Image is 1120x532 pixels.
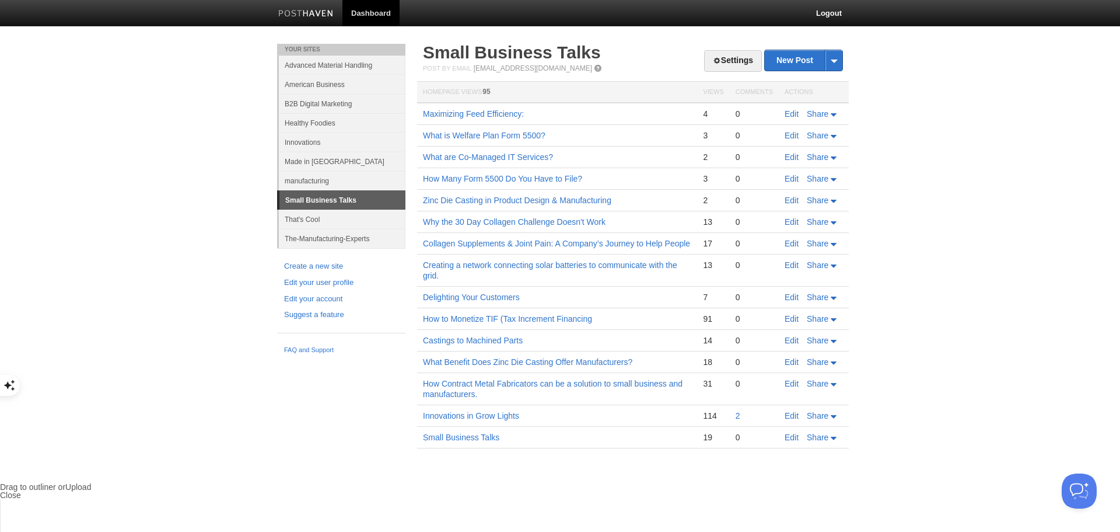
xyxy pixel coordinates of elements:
div: 0 [736,260,773,270]
div: 0 [736,173,773,184]
a: Edit [785,174,799,183]
div: 14 [703,335,723,346]
div: 2 [703,152,723,162]
span: Share [807,174,828,183]
a: Edit [785,411,799,420]
a: Edit [785,217,799,227]
a: Zinc Die Casting in Product Design & Manufacturing [423,196,611,205]
a: New Post [765,50,842,71]
img: Posthaven-bar [278,10,334,19]
span: Share [807,260,828,270]
a: Edit [785,293,799,302]
a: That's Cool [279,210,405,229]
a: Small Business Talks [423,43,601,62]
div: 0 [736,432,773,443]
a: manufacturing [279,171,405,190]
a: Edit [785,314,799,324]
a: How Many Form 5500 Do You Have to File? [423,174,582,183]
a: Edit [785,260,799,270]
a: Edit your user profile [284,277,398,289]
a: Castings to Machined Parts [423,336,523,345]
span: Share [807,196,828,205]
span: Share [807,152,828,162]
a: What Benefit Does Zinc Die Casting Offer Manufacturers? [423,357,632,367]
a: Edit [785,433,799,442]
th: Views [697,82,729,103]
th: Homepage Views [417,82,697,103]
iframe: Help Scout Beacon - Open [1062,474,1097,509]
a: Small Business Talks [279,191,405,210]
div: 17 [703,238,723,249]
a: The-Manufacturing-Experts [279,229,405,248]
a: Maximizing Feed Efficiency: [423,109,524,119]
div: 0 [736,195,773,206]
div: 31 [703,378,723,389]
span: Share [807,411,828,420]
span: Share [807,314,828,324]
th: Comments [730,82,779,103]
a: Edit [785,239,799,248]
div: 0 [736,130,773,141]
div: 7 [703,292,723,302]
span: 95 [482,88,490,96]
a: Edit [785,357,799,367]
a: Edit [785,196,799,205]
a: Edit [785,152,799,162]
a: Why the 30 Day Collagen Challenge Doesn't Work [423,217,605,227]
span: Share [807,357,828,367]
a: Innovations in Grow Lights [423,411,519,420]
span: Share [807,131,828,140]
span: Share [807,433,828,442]
a: Edit [785,109,799,119]
div: 0 [736,217,773,227]
a: American Business [279,75,405,94]
div: 4 [703,109,723,119]
th: Actions [779,82,849,103]
div: 0 [736,292,773,302]
a: Collagen Supplements & Joint Pain: A Company’s Journey to Help People [423,239,690,248]
a: What are Co-Managed IT Services? [423,152,553,162]
li: Your Sites [277,44,405,55]
div: 0 [736,314,773,324]
span: Share [807,109,828,119]
a: Creating a network connecting solar batteries to communicate with the grid. [423,260,677,280]
a: 2 [736,411,740,420]
div: 91 [703,314,723,324]
span: Share [807,217,828,227]
span: Share [807,336,828,345]
a: How Contract Metal Fabricators can be a solution to small business and manufacturers. [423,379,682,399]
a: Made in [GEOGRAPHIC_DATA] [279,152,405,171]
a: Create a new site [284,260,398,273]
a: Advanced Material Handling [279,55,405,75]
div: 13 [703,217,723,227]
a: Delighting Your Customers [423,293,520,302]
div: 0 [736,152,773,162]
div: 18 [703,357,723,367]
a: Innovations [279,133,405,152]
a: B2B Digital Marketing [279,94,405,113]
div: 3 [703,173,723,184]
div: 13 [703,260,723,270]
div: 0 [736,109,773,119]
a: Edit your account [284,293,398,305]
a: Edit [785,336,799,345]
span: Share [807,379,828,388]
a: What is Welfare Plan Form 5500? [423,131,545,140]
div: 0 [736,357,773,367]
div: 0 [736,378,773,389]
div: 0 [736,238,773,249]
a: FAQ and Support [284,345,398,356]
span: Post by Email [423,65,471,72]
a: Edit [785,131,799,140]
span: Share [807,239,828,248]
a: Healthy Foodies [279,113,405,133]
a: [EMAIL_ADDRESS][DOMAIN_NAME] [474,64,592,72]
a: How to Monetize TIF (Tax Increment Financing [423,314,592,324]
div: 114 [703,411,723,421]
div: 0 [736,335,773,346]
a: Settings [704,50,762,72]
span: Upload [65,482,91,492]
div: 2 [703,195,723,206]
span: Share [807,293,828,302]
a: Small Business Talks [423,433,499,442]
